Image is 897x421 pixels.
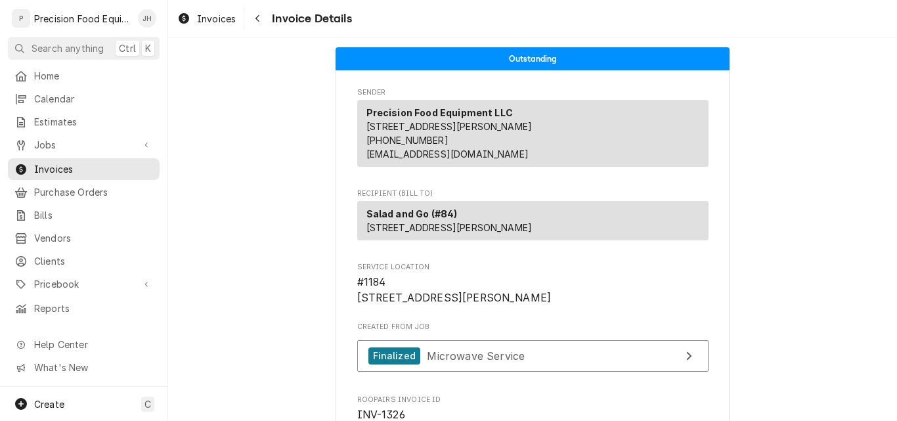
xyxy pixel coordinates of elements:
button: Search anythingCtrlK [8,37,160,60]
div: Recipient (Bill To) [357,201,709,240]
span: Sender [357,87,709,98]
div: Sender [357,100,709,167]
span: Service Location [357,275,709,305]
div: P [12,9,30,28]
span: Estimates [34,115,153,129]
span: Recipient (Bill To) [357,188,709,199]
div: Finalized [368,347,420,365]
span: Clients [34,254,153,268]
span: Pricebook [34,277,133,291]
strong: Salad and Go (#84) [366,208,458,219]
span: Purchase Orders [34,185,153,199]
span: #1184 [STREET_ADDRESS][PERSON_NAME] [357,276,552,304]
a: Go to Help Center [8,334,160,355]
div: Service Location [357,262,709,306]
a: Go to Pricebook [8,273,160,295]
div: JH [138,9,156,28]
span: Bills [34,208,153,222]
span: [STREET_ADDRESS][PERSON_NAME] [366,222,533,233]
a: Go to What's New [8,357,160,378]
span: Invoices [197,12,236,26]
span: Vendors [34,231,153,245]
span: Home [34,69,153,83]
span: What's New [34,361,152,374]
span: INV-1326 [357,409,405,421]
a: Reports [8,298,160,319]
span: Microwave Service [427,349,525,362]
span: Outstanding [509,55,557,63]
a: Clients [8,250,160,272]
div: Jason Hertel's Avatar [138,9,156,28]
span: Reports [34,301,153,315]
span: Help Center [34,338,152,351]
div: Recipient (Bill To) [357,201,709,246]
div: Status [336,47,730,70]
span: Search anything [32,41,104,55]
a: Calendar [8,88,160,110]
a: Vendors [8,227,160,249]
a: Bills [8,204,160,226]
button: Navigate back [247,8,268,29]
div: Invoice Sender [357,87,709,173]
span: Invoices [34,162,153,176]
div: Created From Job [357,322,709,378]
a: View Job [357,340,709,372]
span: Ctrl [119,41,136,55]
span: Create [34,399,64,410]
a: Estimates [8,111,160,133]
span: [STREET_ADDRESS][PERSON_NAME] [366,121,533,132]
div: Invoice Recipient [357,188,709,246]
strong: Precision Food Equipment LLC [366,107,513,118]
span: K [145,41,151,55]
span: Created From Job [357,322,709,332]
a: Purchase Orders [8,181,160,203]
span: C [144,397,151,411]
span: Roopairs Invoice ID [357,395,709,405]
a: Invoices [172,8,241,30]
div: Sender [357,100,709,172]
span: Calendar [34,92,153,106]
a: Home [8,65,160,87]
a: Invoices [8,158,160,180]
span: Service Location [357,262,709,273]
span: Invoice Details [268,10,351,28]
a: [PHONE_NUMBER] [366,135,448,146]
span: Jobs [34,138,133,152]
a: [EMAIL_ADDRESS][DOMAIN_NAME] [366,148,529,160]
div: Precision Food Equipment LLC [34,12,131,26]
a: Go to Jobs [8,134,160,156]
